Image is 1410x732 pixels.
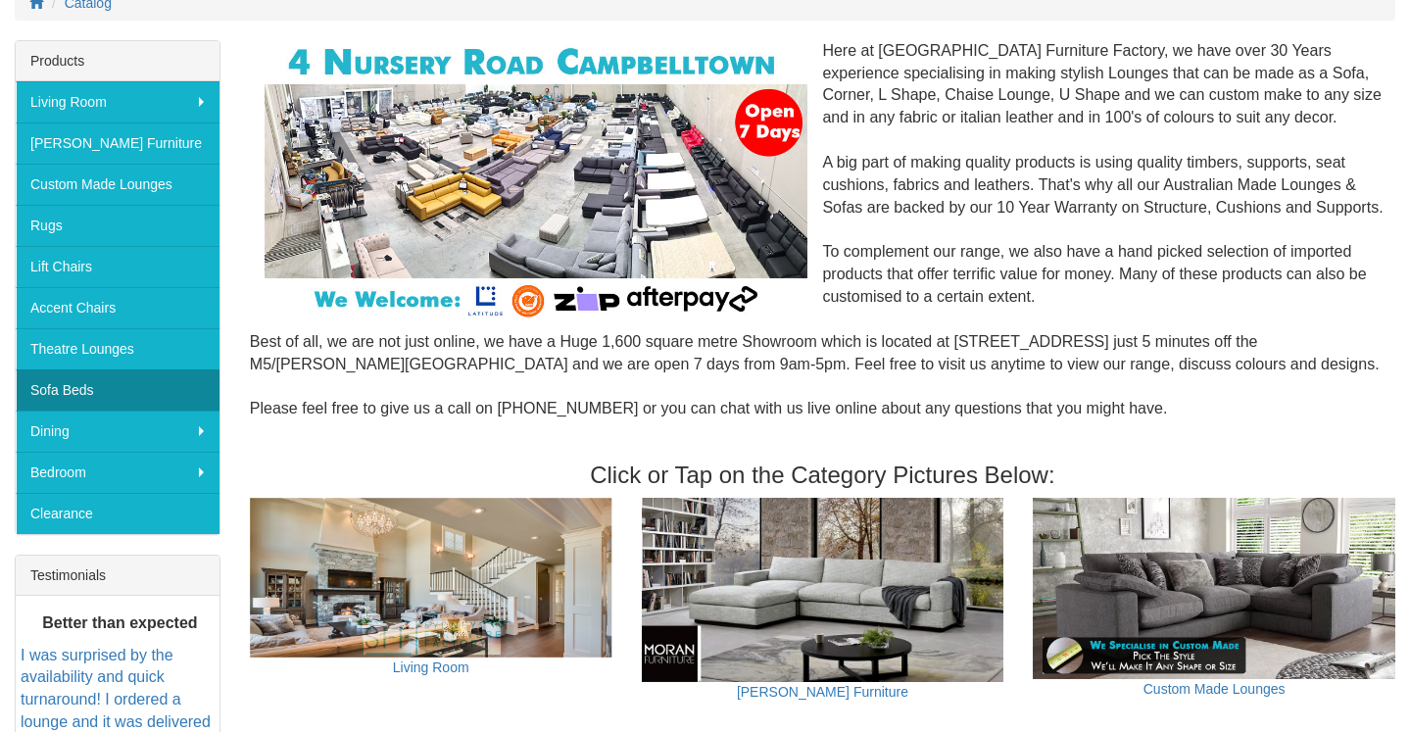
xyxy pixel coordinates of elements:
a: Rugs [16,205,219,246]
img: Custom Made Lounges [1033,498,1395,679]
a: Custom Made Lounges [1143,681,1286,697]
a: Lift Chairs [16,246,219,287]
a: [PERSON_NAME] Furniture [16,122,219,164]
a: Living Room [16,81,219,122]
div: Here at [GEOGRAPHIC_DATA] Furniture Factory, we have over 30 Years experience specialising in mak... [250,40,1395,443]
a: Sofa Beds [16,369,219,411]
a: Theatre Lounges [16,328,219,369]
a: Accent Chairs [16,287,219,328]
div: Testimonials [16,556,219,596]
div: Products [16,41,219,81]
img: Moran Furniture [642,498,1004,682]
b: Better than expected [42,614,197,631]
a: Dining [16,411,219,452]
a: Custom Made Lounges [16,164,219,205]
img: Living Room [250,498,612,658]
a: Bedroom [16,452,219,493]
a: Living Room [393,659,469,675]
img: Corner Modular Lounges [265,40,808,322]
h3: Click or Tap on the Category Pictures Below: [250,463,1395,488]
a: [PERSON_NAME] Furniture [737,684,908,700]
a: Clearance [16,493,219,534]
